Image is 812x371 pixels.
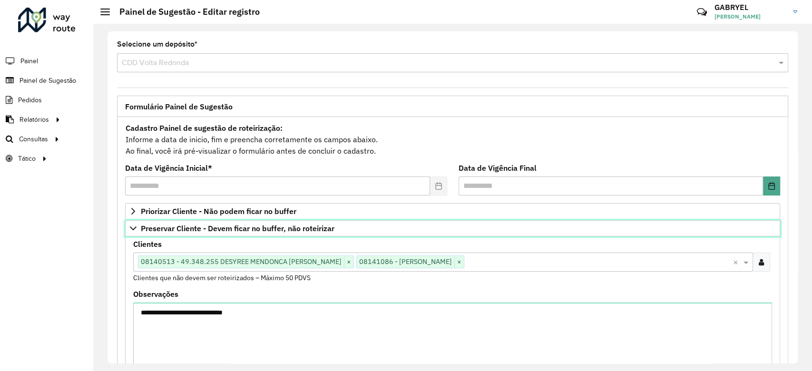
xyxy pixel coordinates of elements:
[20,76,76,86] span: Painel de Sugestão
[125,220,780,236] a: Preservar Cliente - Devem ficar no buffer, não roteirizar
[138,256,344,267] span: 08140513 - 49.348.255 DESYREE MENDONCA [PERSON_NAME]
[692,2,712,22] a: Contato Rápido
[733,256,741,268] span: Clear all
[763,176,780,195] button: Choose Date
[125,122,780,157] div: Informe a data de inicio, fim e preencha corretamente os campos abaixo. Ao final, você irá pré-vi...
[110,7,260,17] h2: Painel de Sugestão - Editar registro
[117,39,197,50] label: Selecione um depósito
[454,256,464,268] span: ×
[714,12,786,21] span: [PERSON_NAME]
[20,56,38,66] span: Painel
[19,134,48,144] span: Consultas
[125,162,212,174] label: Data de Vigência Inicial
[18,154,36,164] span: Tático
[133,288,178,300] label: Observações
[357,256,454,267] span: 08141086 - [PERSON_NAME]
[133,273,311,282] small: Clientes que não devem ser roteirizados – Máximo 50 PDVS
[18,95,42,105] span: Pedidos
[126,123,283,133] strong: Cadastro Painel de sugestão de roteirização:
[125,203,780,219] a: Priorizar Cliente - Não podem ficar no buffer
[459,162,537,174] label: Data de Vigência Final
[714,3,786,12] h3: GABRYEL
[125,103,233,110] span: Formulário Painel de Sugestão
[20,115,49,125] span: Relatórios
[141,207,296,215] span: Priorizar Cliente - Não podem ficar no buffer
[344,256,353,268] span: ×
[133,238,162,250] label: Clientes
[141,225,334,232] span: Preservar Cliente - Devem ficar no buffer, não roteirizar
